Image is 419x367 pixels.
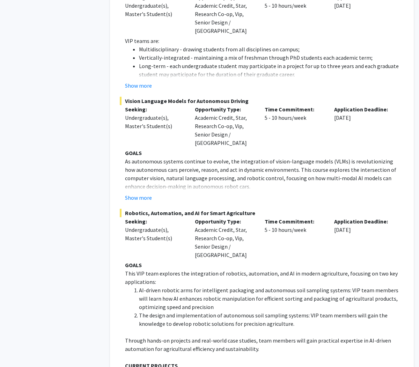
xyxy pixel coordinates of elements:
p: Seeking: [125,217,184,226]
span: Vision Language Models for Autonomous Driving [120,97,404,105]
p: This VIP team explores the integration of robotics, automation, and AI in modern agriculture, foc... [125,269,404,286]
div: Academic Credit, Star, Research Co-op, Vip, Senior Design / [GEOGRAPHIC_DATA] [190,217,259,259]
div: 5 - 10 hours/week [259,217,329,259]
p: VIP teams are: [125,37,404,45]
iframe: Chat [5,336,30,362]
p: Opportunity Type: [195,105,254,113]
li: Multidisciplinary - drawing students from all disciplines on campus; [139,45,404,53]
li: Long-term - each undergraduate student may participate in a project for up to three years and eac... [139,62,404,79]
p: Seeking: [125,105,184,113]
strong: GOALS [125,149,142,156]
p: Time Commitment: [265,217,324,226]
p: Application Deadline: [334,217,394,226]
div: Academic Credit, Star, Research Co-op, Vip, Senior Design / [GEOGRAPHIC_DATA] [190,105,259,147]
button: Show more [125,81,152,90]
strong: GOALS [125,262,142,269]
div: [DATE] [329,105,399,147]
p: Opportunity Type: [195,217,254,226]
div: Undergraduate(s), Master's Student(s) [125,1,184,18]
div: Undergraduate(s), Master's Student(s) [125,113,184,130]
p: Time Commitment: [265,105,324,113]
div: [DATE] [329,217,399,259]
div: Undergraduate(s), Master's Student(s) [125,226,184,242]
li: Vertically-integrated - maintaining a mix of freshman through PhD students each academic term; [139,53,404,62]
span: Robotics, Automation, and AI for Smart Agriculture [120,209,404,217]
p: As autonomous systems continue to evolve, the integration of vision-language models (VLMs) is rev... [125,157,404,191]
button: Show more [125,193,152,202]
li: The design and implementation of autonomous soil sampling systems: VIP team members will gain the... [139,311,404,328]
li: AI-driven robotic arms for intelligent packaging and autonomous soil sampling systems: VIP team m... [139,286,404,311]
div: 5 - 10 hours/week [259,105,329,147]
p: Application Deadline: [334,105,394,113]
p: Through hands-on projects and real-world case studies, team members will gain practical expertise... [125,336,404,353]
